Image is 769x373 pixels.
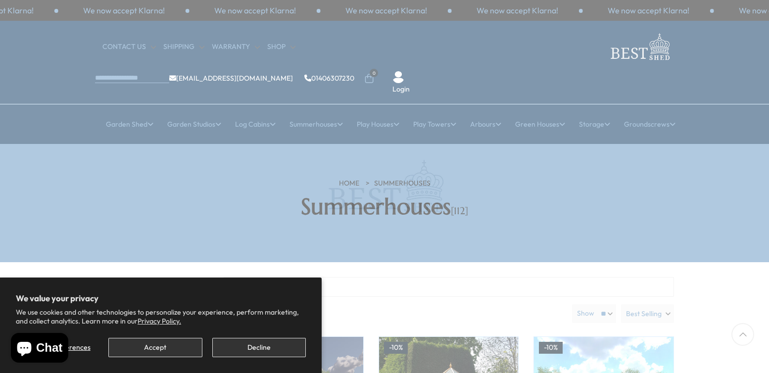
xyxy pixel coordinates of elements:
h2: We value your privacy [16,293,306,303]
button: Decline [212,338,306,357]
inbox-online-store-chat: Shopify online store chat [8,333,71,365]
p: We use cookies and other technologies to personalize your experience, perform marketing, and coll... [16,308,306,326]
button: Accept [108,338,202,357]
a: Privacy Policy. [138,317,181,326]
